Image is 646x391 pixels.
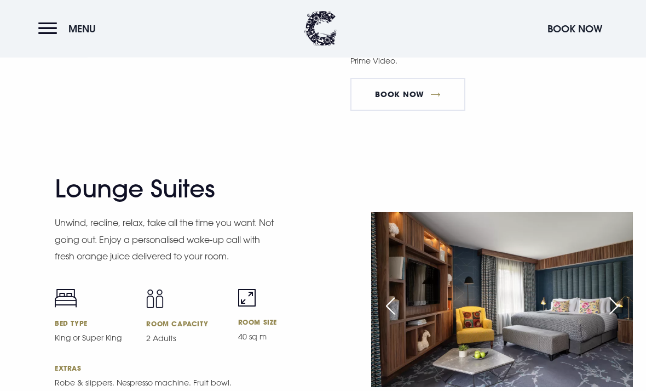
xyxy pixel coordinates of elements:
[350,78,465,111] a: BOOK NOW
[55,290,77,308] img: Bed icon
[68,22,96,35] span: Menu
[304,11,337,47] img: Clandeboye Lodge
[238,331,316,343] p: 40 sq m
[38,17,101,41] button: Menu
[146,320,224,328] h6: Room Capacity
[146,333,224,345] p: 2 Adults
[377,294,404,319] div: Previous slide
[371,213,633,387] img: Hotel in Bangor Northern Ireland
[146,290,164,309] img: Capacity icon
[238,318,316,327] h6: Room Size
[55,215,279,265] p: Unwind, recline, relax, take all the time you want. Not going out. Enjoy a personalised wake-up c...
[55,377,279,389] p: Robe & slippers. Nespresso machine. Fruit bowl.
[55,319,133,328] h6: Bed Type
[55,175,268,204] h2: Lounge Suites
[238,290,256,307] img: Room size icon
[600,294,627,319] div: Next slide
[55,364,316,373] h6: Extras
[542,17,608,41] button: Book Now
[55,332,133,344] p: King or Super King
